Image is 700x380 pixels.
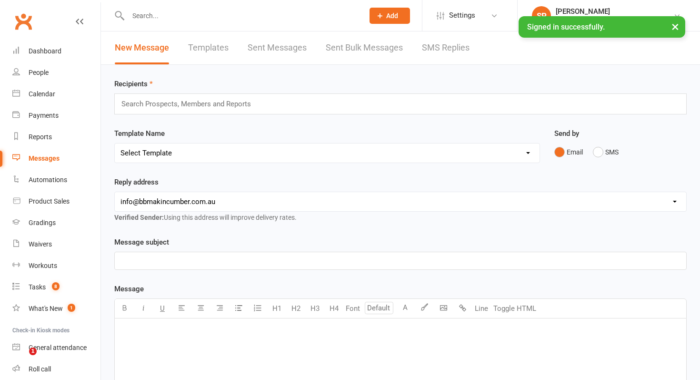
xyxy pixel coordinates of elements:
[386,12,398,20] span: Add
[12,191,100,212] a: Product Sales
[326,31,403,64] a: Sent Bulk Messages
[12,105,100,126] a: Payments
[29,365,51,373] div: Roll call
[556,7,673,16] div: [PERSON_NAME]
[29,154,60,162] div: Messages
[29,219,56,226] div: Gradings
[12,337,100,359] a: General attendance kiosk mode
[556,16,673,24] div: Black Belt Martial Arts Kincumber South
[153,299,172,318] button: U
[29,176,67,184] div: Automations
[29,283,46,291] div: Tasks
[491,299,539,318] button: Toggle HTML
[12,126,100,148] a: Reports
[12,255,100,277] a: Workouts
[114,176,159,188] label: Reply address
[29,197,70,205] div: Product Sales
[12,169,100,191] a: Automations
[11,10,35,33] a: Clubworx
[120,98,260,110] input: Search Prospects, Members and Reports
[10,348,32,370] iframe: Intercom live chat
[472,299,491,318] button: Line
[267,299,286,318] button: H1
[114,214,297,221] span: Using this address will improve delivery rates.
[160,304,165,313] span: U
[286,299,305,318] button: H2
[12,62,100,83] a: People
[125,9,357,22] input: Search...
[29,47,61,55] div: Dashboard
[12,41,100,62] a: Dashboard
[554,128,579,139] label: Send by
[667,16,684,37] button: ×
[324,299,343,318] button: H4
[12,298,100,319] a: What's New1
[29,348,37,355] span: 1
[370,8,410,24] button: Add
[12,359,100,380] a: Roll call
[29,90,55,98] div: Calendar
[114,128,165,139] label: Template Name
[449,5,475,26] span: Settings
[12,234,100,255] a: Waivers
[396,299,415,318] button: A
[115,31,169,64] a: New Message
[29,112,59,119] div: Payments
[29,344,87,351] div: General attendance
[29,240,52,248] div: Waivers
[12,148,100,169] a: Messages
[248,31,307,64] a: Sent Messages
[593,143,619,161] button: SMS
[305,299,324,318] button: H3
[12,212,100,234] a: Gradings
[114,283,144,295] label: Message
[527,22,605,31] span: Signed in successfully.
[29,305,63,312] div: What's New
[12,277,100,298] a: Tasks 8
[29,133,52,141] div: Reports
[52,282,60,290] span: 8
[343,299,362,318] button: Font
[68,304,75,312] span: 1
[188,31,229,64] a: Templates
[29,262,57,269] div: Workouts
[114,236,169,248] label: Message subject
[365,302,393,314] input: Default
[114,78,153,90] label: Recipients
[554,143,583,161] button: Email
[29,69,49,76] div: People
[12,83,100,105] a: Calendar
[532,6,551,25] div: SP
[422,31,470,64] a: SMS Replies
[114,214,164,221] strong: Verified Sender:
